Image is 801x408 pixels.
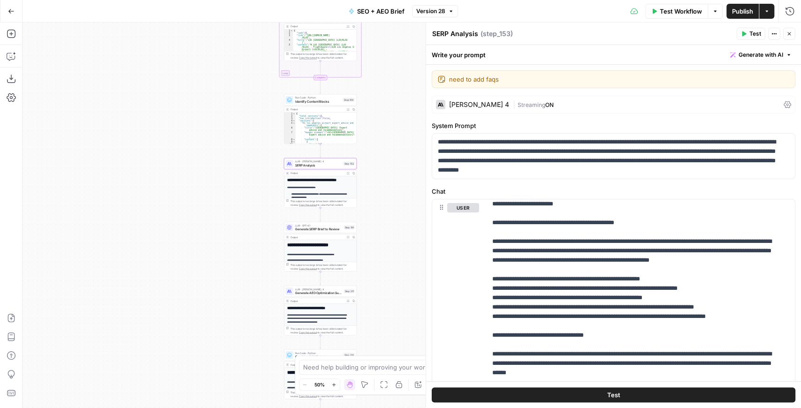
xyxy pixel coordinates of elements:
span: Test [749,30,761,38]
span: Toggle code folding, rows 5 through 350 [293,122,296,124]
span: Copy the output [299,203,317,206]
div: 4 [284,39,293,44]
span: Identify Content Blocks [295,99,342,104]
span: Copy the output [299,331,317,333]
g: Edge from step_104 to step_153 [320,144,321,158]
span: Streaming [518,101,545,108]
div: Output [290,363,344,366]
span: SERP Analysis [295,163,342,167]
div: Run Code · PythonIdentify Content BlocksStep 104Output{ "total_sections":2, "has_introduction":fa... [284,94,357,144]
span: 50% [314,381,325,388]
span: Test [607,390,620,400]
button: SEO + AEO Brief [343,4,410,19]
span: Copy the output [299,267,317,270]
div: 5 [284,122,296,127]
g: Edge from step_211 to step_212 [320,335,321,349]
div: 3 [284,117,296,120]
div: Output [290,299,344,302]
div: Output [290,235,344,239]
button: Version 28 [412,5,458,17]
button: Test [432,387,795,402]
div: 4 [284,120,296,122]
textarea: SERP Analysis [432,29,478,38]
span: Toggle code folding, rows 1 through 6 [290,30,293,32]
span: | [513,99,518,109]
span: Generate AEO Optimization Suggestions [295,290,342,295]
span: Test Workflow [660,7,702,16]
span: Copy the output [299,56,317,59]
div: Step 191 [344,225,355,229]
div: Output{ "rank":5, "link":"[URL][DOMAIN_NAME] /KLAX", "title":"LAX [GEOGRAPHIC_DATA] (LAX/KLAX )",... [284,11,357,61]
button: Generate with AI [726,49,795,61]
div: 1 [284,30,293,32]
div: LLM · [PERSON_NAME] 4Generate AEO Optimization SuggestionsStep 211Output**** **** **** **** **** ... [284,286,357,335]
span: Toggle code folding, rows 8 through 153 [293,138,296,141]
div: This output is too large & has been abbreviated for review. to view the full content. [290,199,355,206]
span: ( step_153 ) [481,29,513,38]
span: Version 28 [416,7,445,15]
div: 3 [284,34,293,39]
div: This output is too large & has been abbreviated for review. to view the full content. [290,263,355,270]
div: 5 [284,44,293,332]
div: 7 [284,131,296,138]
div: 2 [284,32,293,34]
div: This output is too large & has been abbreviated for review. to view the full content. [290,326,355,334]
div: Step 212 [343,353,355,357]
div: 2 [284,115,296,117]
button: user [447,203,479,212]
span: Publish [732,7,753,16]
span: LLM · [PERSON_NAME] 4 [295,159,342,163]
div: 10 [284,143,296,145]
label: Chat [432,187,795,196]
div: 8 [284,138,296,141]
span: LLM · GPT-4.1 [295,223,342,227]
div: This output is too large & has been abbreviated for review. to view the full content. [290,390,355,398]
div: Output [290,107,344,111]
span: Run Code · Python [295,351,342,355]
g: Edge from step_6-iteration-end to step_104 [320,80,321,94]
div: Step 153 [343,161,355,166]
span: LLM · [PERSON_NAME] 4 [295,287,342,291]
span: Toggle code folding, rows 9 through 14 [293,141,296,143]
span: SEO + AEO Brief [357,7,404,16]
div: 9 [284,141,296,143]
button: Test Workflow [645,4,708,19]
div: Write your prompt [426,45,801,64]
div: Complete [284,75,357,80]
span: Generate with AI [739,51,783,59]
div: 6 [284,127,296,131]
div: Output [290,171,344,175]
textarea: need to add faqs [449,75,789,84]
div: Step 104 [343,98,355,102]
button: Test [737,28,765,40]
div: Complete [313,75,327,80]
span: Toggle code folding, rows 4 through 365 [293,120,296,122]
span: ON [545,101,554,108]
g: Edge from step_153 to step_191 [320,208,321,221]
g: Edge from step_191 to step_211 [320,272,321,285]
label: System Prompt [432,121,795,130]
span: Copy the output [299,394,317,397]
span: Combine LLM Outputs [295,354,342,359]
button: Publish [726,4,759,19]
div: Output [290,24,344,28]
span: Toggle code folding, rows 1 through 366 [293,113,296,115]
div: Step 211 [344,289,355,293]
div: This output is too large & has been abbreviated for review. to view the full content. [290,52,355,60]
div: [PERSON_NAME] 4 [449,101,509,108]
span: Run Code · Python [295,96,342,99]
div: 1 [284,113,296,115]
span: Generate SERP Brief to Review [295,227,342,231]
